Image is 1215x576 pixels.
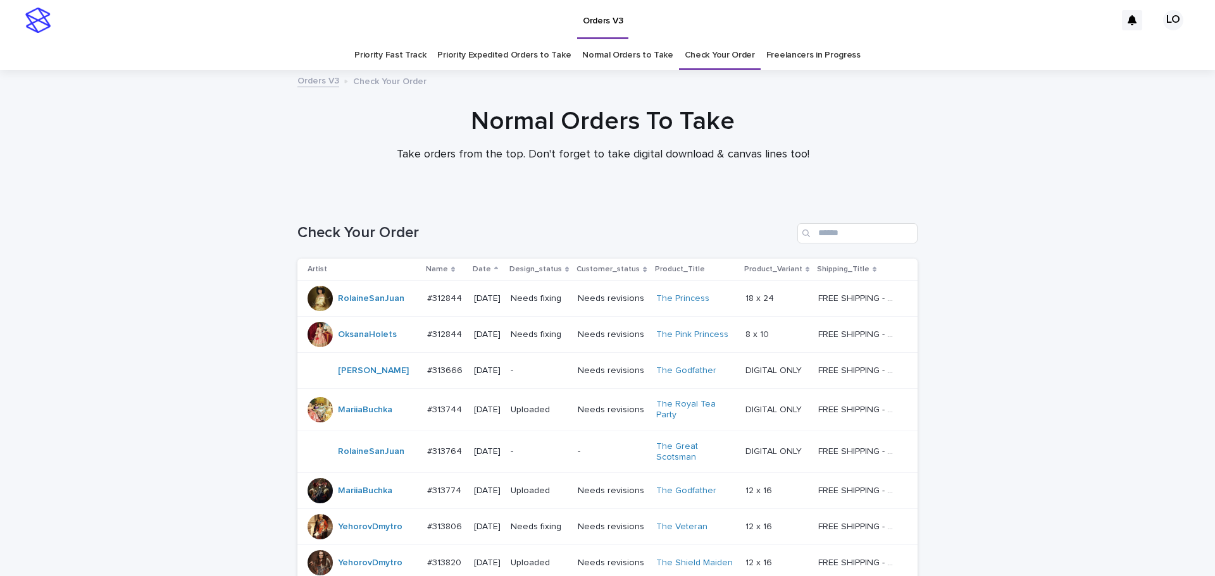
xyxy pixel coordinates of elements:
p: 18 x 24 [745,291,776,304]
p: [DATE] [474,329,501,340]
a: Freelancers in Progress [766,40,861,70]
tr: MariiaBuchka #313744#313744 [DATE]UploadedNeeds revisionsThe Royal Tea Party DIGITAL ONLYDIGITAL ... [297,389,918,431]
a: OksanaHolets [338,329,397,340]
a: Priority Expedited Orders to Take [437,40,571,70]
a: The Royal Tea Party [656,399,735,420]
p: [DATE] [474,558,501,568]
p: Uploaded [511,486,568,496]
p: #312844 [427,291,464,304]
p: #313774 [427,483,464,496]
p: 12 x 16 [745,483,775,496]
p: Take orders from the top. Don't forget to take digital download & canvas lines too! [350,148,856,162]
p: [DATE] [474,405,501,415]
a: RolaineSanJuan [338,446,404,457]
p: DIGITAL ONLY [745,444,804,457]
a: MariiaBuchka [338,405,392,415]
p: Design_status [509,262,562,276]
p: Needs revisions [578,329,645,340]
p: Needs revisions [578,486,645,496]
p: FREE SHIPPING - preview in 1-2 business days, after your approval delivery will take 5-10 b.d. [818,444,900,457]
a: The Godfather [656,365,716,376]
p: - [511,446,568,457]
p: [DATE] [474,486,501,496]
tr: OksanaHolets #312844#312844 [DATE]Needs fixingNeeds revisionsThe Pink Princess 8 x 108 x 10 FREE ... [297,317,918,353]
p: Shipping_Title [817,262,869,276]
a: The Princess [656,293,709,304]
p: Needs fixing [511,329,568,340]
p: Needs revisions [578,522,645,532]
p: Product_Title [655,262,705,276]
div: LO [1163,10,1183,30]
p: Needs revisions [578,293,645,304]
p: FREE SHIPPING - preview in 1-2 business days, after your approval delivery will take 5-10 b.d. [818,483,900,496]
p: #313806 [427,519,464,532]
p: Artist [308,262,327,276]
p: Customer_status [576,262,640,276]
p: Check Your Order [353,73,427,87]
a: Check Your Order [685,40,755,70]
a: The Shield Maiden [656,558,733,568]
img: stacker-logo-s-only.png [25,8,51,33]
input: Search [797,223,918,243]
p: #313666 [427,363,465,376]
p: Needs fixing [511,293,568,304]
tr: [PERSON_NAME] #313666#313666 [DATE]-Needs revisionsThe Godfather DIGITAL ONLYDIGITAL ONLY FREE SH... [297,353,918,389]
p: Needs fixing [511,522,568,532]
p: FREE SHIPPING - preview in 1-2 business days, after your approval delivery will take 5-10 b.d. [818,402,900,415]
tr: RolaineSanJuan #312844#312844 [DATE]Needs fixingNeeds revisionsThe Princess 18 x 2418 x 24 FREE S... [297,281,918,317]
p: [DATE] [474,522,501,532]
p: FREE SHIPPING - preview in 1-2 business days, after your approval delivery will take 5-10 b.d. [818,519,900,532]
p: Needs revisions [578,405,645,415]
p: FREE SHIPPING - preview in 1-2 business days, after your approval delivery will take 5-10 b.d. [818,363,900,376]
p: FREE SHIPPING - preview in 1-2 business days, after your approval delivery will take 5-10 b.d. [818,555,900,568]
a: [PERSON_NAME] [338,365,409,376]
p: #312844 [427,327,464,340]
a: The Great Scotsman [656,441,735,463]
p: Uploaded [511,558,568,568]
tr: YehorovDmytro #313806#313806 [DATE]Needs fixingNeeds revisionsThe Veteran 12 x 1612 x 16 FREE SHI... [297,509,918,545]
a: The Pink Princess [656,329,728,340]
p: #313764 [427,444,464,457]
p: Needs revisions [578,365,645,376]
tr: RolaineSanJuan #313764#313764 [DATE]--The Great Scotsman DIGITAL ONLYDIGITAL ONLY FREE SHIPPING -... [297,431,918,473]
p: DIGITAL ONLY [745,363,804,376]
h1: Check Your Order [297,224,792,242]
tr: MariiaBuchka #313774#313774 [DATE]UploadedNeeds revisionsThe Godfather 12 x 1612 x 16 FREE SHIPPI... [297,473,918,509]
p: FREE SHIPPING - preview in 1-2 business days, after your approval delivery will take 5-10 b.d. [818,327,900,340]
p: FREE SHIPPING - preview in 1-2 business days, after your approval delivery will take 5-10 b.d. [818,291,900,304]
p: [DATE] [474,365,501,376]
p: 8 x 10 [745,327,771,340]
h1: Normal Orders To Take [293,106,913,137]
a: Orders V3 [297,73,339,87]
a: YehorovDmytro [338,558,402,568]
p: 12 x 16 [745,555,775,568]
p: Date [473,262,491,276]
a: YehorovDmytro [338,522,402,532]
p: 12 x 16 [745,519,775,532]
p: #313744 [427,402,464,415]
p: Name [426,262,448,276]
p: Uploaded [511,405,568,415]
p: - [578,446,645,457]
p: [DATE] [474,446,501,457]
p: #313820 [427,555,464,568]
p: - [511,365,568,376]
a: The Godfather [656,486,716,496]
a: RolaineSanJuan [338,293,404,304]
p: Needs revisions [578,558,645,568]
p: DIGITAL ONLY [745,402,804,415]
p: [DATE] [474,293,501,304]
a: The Veteran [656,522,707,532]
a: MariiaBuchka [338,486,392,496]
p: Product_Variant [744,262,802,276]
a: Normal Orders to Take [582,40,673,70]
a: Priority Fast Track [354,40,426,70]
